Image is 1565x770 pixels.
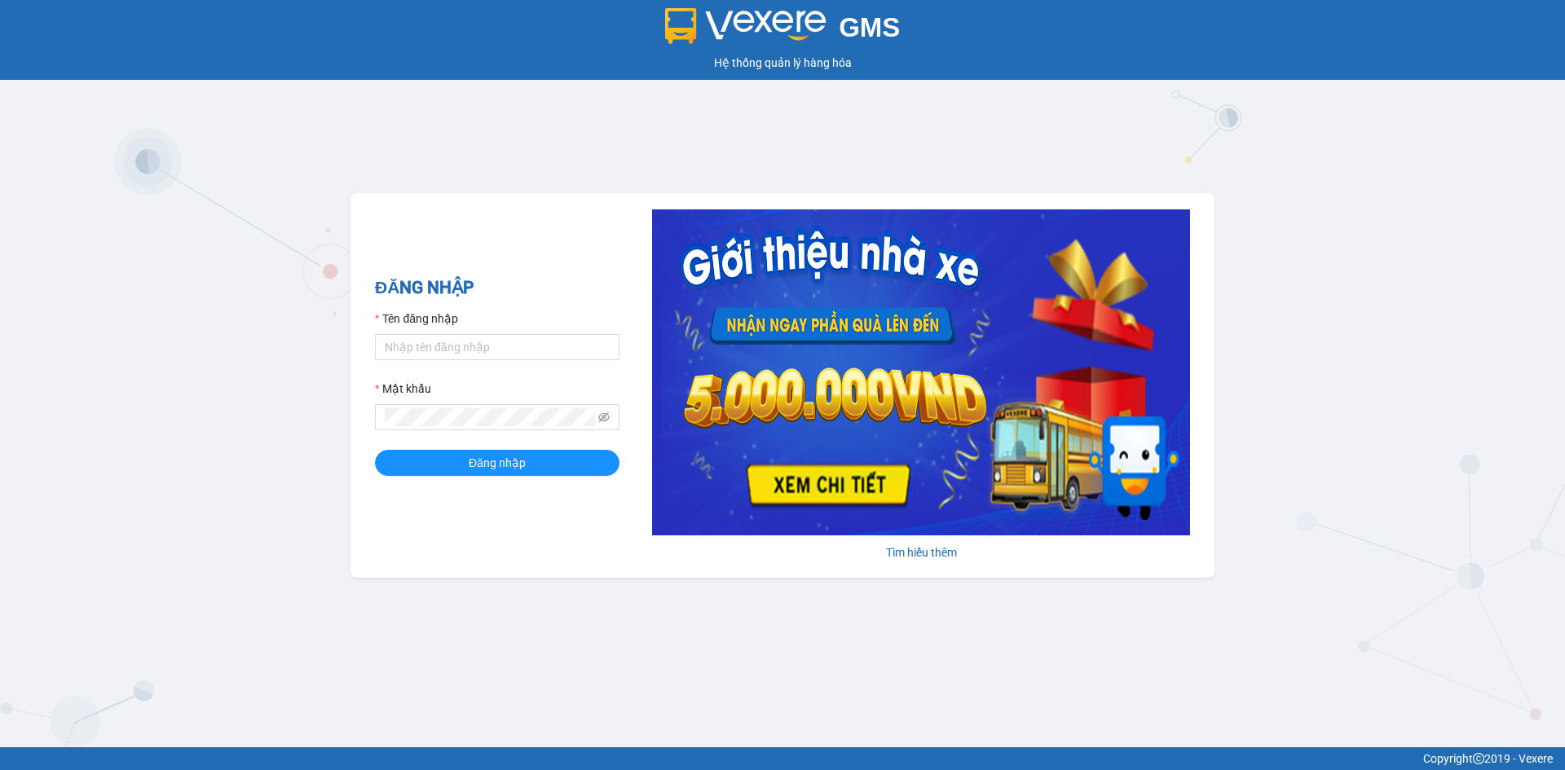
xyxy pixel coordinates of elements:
label: Tên đăng nhập [375,310,458,328]
img: banner-0 [652,209,1190,535]
a: GMS [665,24,901,37]
input: Mật khẩu [385,408,595,426]
span: Đăng nhập [469,454,526,472]
div: Copyright 2019 - Vexere [12,750,1553,768]
span: copyright [1473,753,1484,764]
span: eye-invisible [598,411,610,423]
h2: ĐĂNG NHẬP [375,275,619,301]
input: Tên đăng nhập [375,334,619,360]
button: Đăng nhập [375,450,619,476]
div: Tìm hiểu thêm [652,543,1190,561]
label: Mật khẩu [375,380,431,398]
img: logo 2 [665,8,827,44]
span: GMS [839,12,900,42]
div: Hệ thống quản lý hàng hóa [4,54,1561,72]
